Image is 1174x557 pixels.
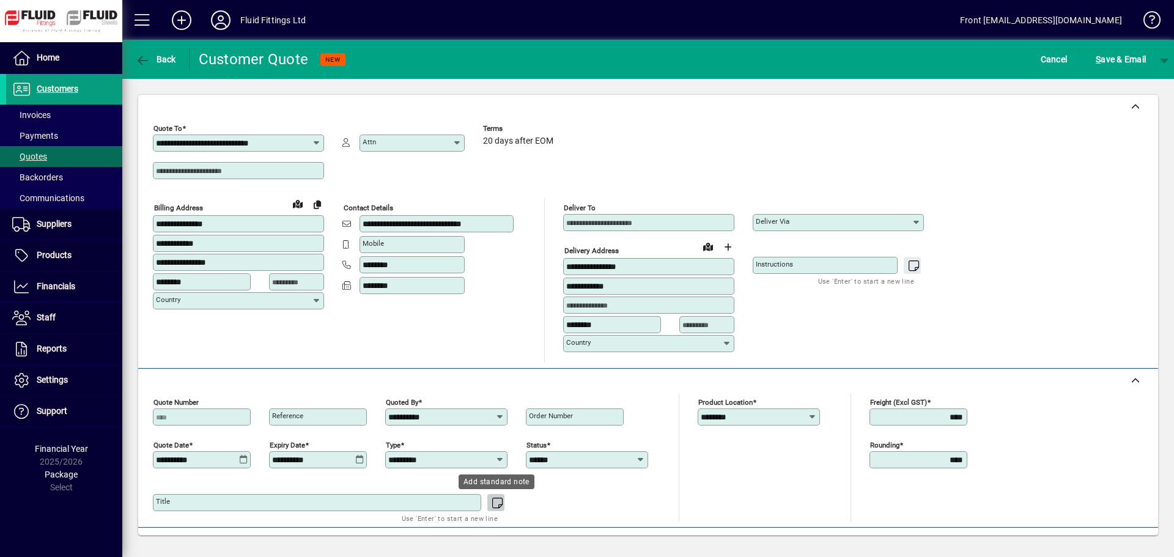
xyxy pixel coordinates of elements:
[156,497,170,506] mat-label: Title
[37,250,72,260] span: Products
[6,188,122,208] a: Communications
[526,440,547,449] mat-label: Status
[870,440,899,449] mat-label: Rounding
[37,344,67,353] span: Reports
[6,146,122,167] a: Quotes
[135,54,176,64] span: Back
[12,172,63,182] span: Backorders
[1096,54,1101,64] span: S
[6,334,122,364] a: Reports
[6,271,122,302] a: Financials
[6,396,122,427] a: Support
[870,397,927,406] mat-label: Freight (excl GST)
[288,194,308,213] a: View on map
[1134,2,1159,42] a: Knowledge Base
[153,397,199,406] mat-label: Quote number
[1038,48,1071,70] button: Cancel
[156,295,180,304] mat-label: Country
[363,138,376,146] mat-label: Attn
[483,136,553,146] span: 20 days after EOM
[756,217,789,226] mat-label: Deliver via
[386,397,418,406] mat-label: Quoted by
[122,48,190,70] app-page-header-button: Back
[270,440,305,449] mat-label: Expiry date
[37,219,72,229] span: Suppliers
[6,125,122,146] a: Payments
[37,375,68,385] span: Settings
[37,84,78,94] span: Customers
[564,204,596,212] mat-label: Deliver To
[6,303,122,333] a: Staff
[698,397,753,406] mat-label: Product location
[483,125,556,133] span: Terms
[35,444,88,454] span: Financial Year
[12,193,84,203] span: Communications
[363,239,384,248] mat-label: Mobile
[199,50,309,69] div: Customer Quote
[201,9,240,31] button: Profile
[37,406,67,416] span: Support
[6,240,122,271] a: Products
[308,194,327,214] button: Copy to Delivery address
[325,56,341,64] span: NEW
[240,10,306,30] div: Fluid Fittings Ltd
[1069,533,1131,555] button: Product
[12,110,51,120] span: Invoices
[818,274,914,288] mat-hint: Use 'Enter' to start a new line
[756,260,793,268] mat-label: Instructions
[738,534,800,554] span: Product History
[37,53,59,62] span: Home
[1096,50,1146,69] span: ave & Email
[566,338,591,347] mat-label: Country
[402,511,498,525] mat-hint: Use 'Enter' to start a new line
[272,411,303,420] mat-label: Reference
[45,470,78,479] span: Package
[6,167,122,188] a: Backorders
[1090,48,1152,70] button: Save & Email
[6,43,122,73] a: Home
[153,440,189,449] mat-label: Quote date
[1075,534,1124,554] span: Product
[1041,50,1068,69] span: Cancel
[698,237,718,256] a: View on map
[529,411,573,420] mat-label: Order number
[37,281,75,291] span: Financials
[162,9,201,31] button: Add
[960,10,1122,30] div: Front [EMAIL_ADDRESS][DOMAIN_NAME]
[718,237,737,257] button: Choose address
[733,533,805,555] button: Product History
[37,312,56,322] span: Staff
[12,152,47,161] span: Quotes
[12,131,58,141] span: Payments
[459,474,534,489] div: Add standard note
[132,48,179,70] button: Back
[6,209,122,240] a: Suppliers
[153,124,182,133] mat-label: Quote To
[6,105,122,125] a: Invoices
[6,365,122,396] a: Settings
[386,440,401,449] mat-label: Type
